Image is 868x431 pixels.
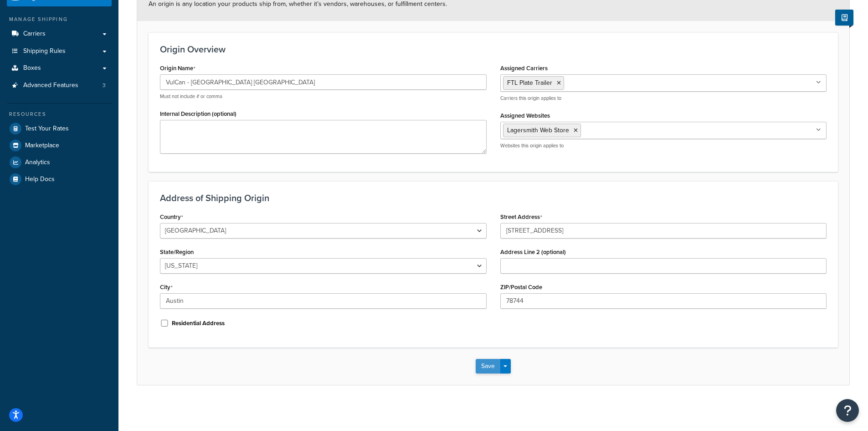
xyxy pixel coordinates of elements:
[7,110,112,118] div: Resources
[23,47,66,55] span: Shipping Rules
[7,77,112,94] li: Advanced Features
[7,60,112,77] a: Boxes
[160,213,183,221] label: Country
[103,82,106,89] span: 3
[500,142,827,149] p: Websites this origin applies to
[500,95,827,102] p: Carriers this origin applies to
[160,193,827,203] h3: Address of Shipping Origin
[500,112,550,119] label: Assigned Websites
[507,78,552,88] span: FTL Plate Trailer
[835,10,853,26] button: Show Help Docs
[23,30,46,38] span: Carriers
[507,125,569,135] span: Lagersmith Web Store
[23,64,41,72] span: Boxes
[25,142,59,150] span: Marketplace
[500,213,542,221] label: Street Address
[172,319,225,327] label: Residential Address
[25,125,69,133] span: Test Your Rates
[7,26,112,42] a: Carriers
[7,43,112,60] a: Shipping Rules
[500,65,548,72] label: Assigned Carriers
[25,159,50,166] span: Analytics
[25,176,55,183] span: Help Docs
[160,65,195,72] label: Origin Name
[7,120,112,137] a: Test Your Rates
[7,171,112,187] a: Help Docs
[160,44,827,54] h3: Origin Overview
[500,284,542,291] label: ZIP/Postal Code
[7,137,112,154] a: Marketplace
[7,77,112,94] a: Advanced Features3
[160,110,236,117] label: Internal Description (optional)
[160,284,173,291] label: City
[23,82,78,89] span: Advanced Features
[500,249,566,255] label: Address Line 2 (optional)
[160,93,487,100] p: Must not include # or comma
[836,399,859,422] button: Open Resource Center
[160,249,194,255] label: State/Region
[7,16,112,23] div: Manage Shipping
[476,359,500,374] button: Save
[7,154,112,171] a: Analytics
